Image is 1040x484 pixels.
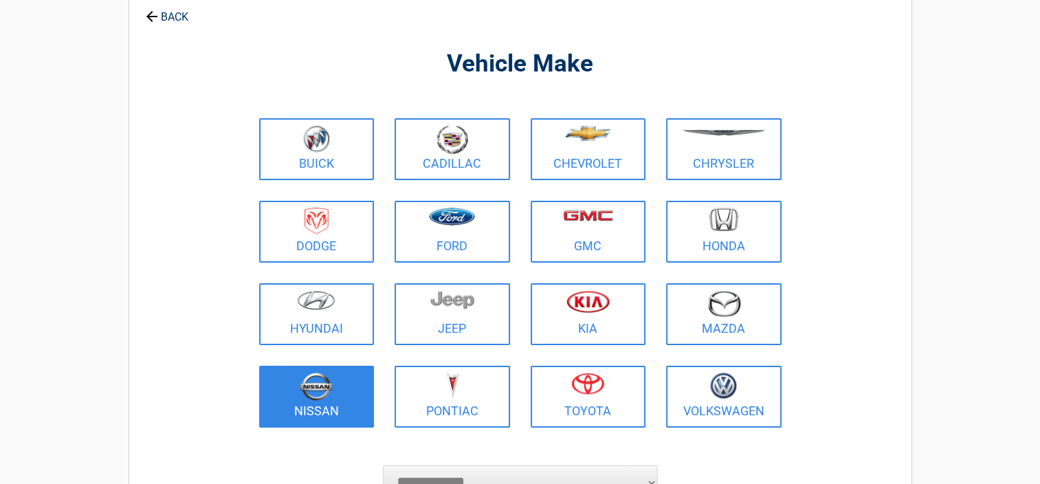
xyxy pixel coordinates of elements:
img: kia [566,290,610,313]
img: jeep [430,290,474,309]
a: Jeep [395,283,510,345]
img: dodge [305,208,329,234]
a: Kia [531,283,646,345]
img: nissan [300,373,333,401]
img: buick [303,125,330,153]
img: gmc [563,210,613,221]
a: Ford [395,201,510,263]
img: mazda [707,290,741,317]
img: chevrolet [565,126,611,141]
img: honda [709,208,738,232]
img: cadillac [436,125,468,154]
a: Cadillac [395,118,510,180]
h2: Vehicle Make [256,48,785,80]
a: Dodge [259,201,375,263]
img: volkswagen [710,373,737,399]
a: GMC [531,201,646,263]
img: toyota [571,373,604,395]
a: Toyota [531,366,646,428]
a: Mazda [666,283,782,345]
img: ford [429,208,475,225]
a: Pontiac [395,366,510,428]
a: Chevrolet [531,118,646,180]
img: pontiac [445,373,459,399]
img: hyundai [297,290,335,310]
a: Buick [259,118,375,180]
a: Hyundai [259,283,375,345]
a: Nissan [259,366,375,428]
a: Chrysler [666,118,782,180]
img: chrysler [682,130,766,136]
a: Honda [666,201,782,263]
a: Volkswagen [666,366,782,428]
